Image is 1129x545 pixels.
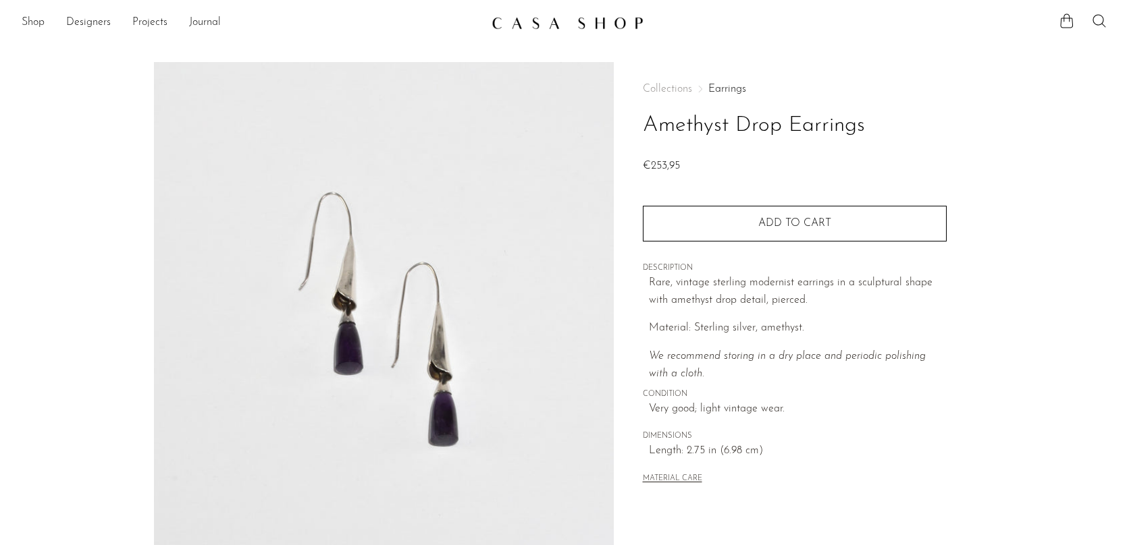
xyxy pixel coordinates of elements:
[22,11,481,34] ul: NEW HEADER MENU
[643,474,702,484] button: MATERIAL CARE
[643,84,947,94] nav: Breadcrumbs
[649,401,947,418] span: Very good; light vintage wear.
[66,14,111,32] a: Designers
[649,442,947,460] span: Length: 2.75 in (6.98 cm)
[643,262,947,275] span: DESCRIPTION
[649,320,947,337] p: Material: Sterling silver, amethyst.
[708,84,746,94] a: Earrings
[649,351,926,379] i: We recommend storing in a dry place and periodic polishing with a cloth.
[758,217,831,230] span: Add to cart
[132,14,167,32] a: Projects
[643,389,947,401] span: CONDITION
[22,14,45,32] a: Shop
[643,206,947,241] button: Add to cart
[643,109,947,143] h1: Amethyst Drop Earrings
[643,84,692,94] span: Collections
[649,275,947,309] p: Rare, vintage sterling modernist earrings in a sculptural shape with amethyst drop detail, pierced.
[643,161,680,171] span: €253,95
[643,430,947,442] span: DIMENSIONS
[189,14,221,32] a: Journal
[22,11,481,34] nav: Desktop navigation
